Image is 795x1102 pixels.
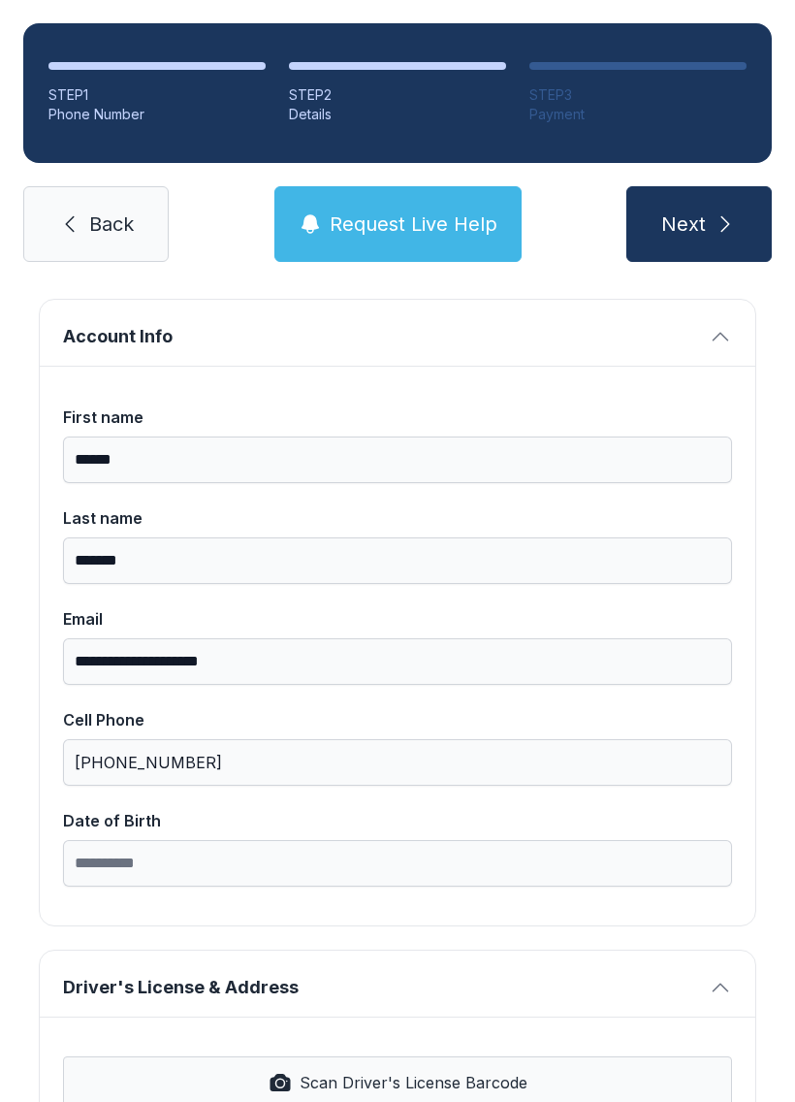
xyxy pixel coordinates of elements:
[63,638,732,685] input: Email
[63,607,732,631] div: Email
[63,405,732,429] div: First name
[63,537,732,584] input: Last name
[48,85,266,105] div: STEP 1
[63,840,732,887] input: Date of Birth
[63,708,732,731] div: Cell Phone
[300,1071,527,1094] span: Scan Driver's License Barcode
[63,323,701,350] span: Account Info
[63,506,732,530] div: Last name
[40,300,755,366] button: Account Info
[63,974,701,1001] span: Driver's License & Address
[529,85,747,105] div: STEP 3
[661,211,706,238] span: Next
[40,951,755,1017] button: Driver's License & Address
[289,105,506,124] div: Details
[63,739,732,786] input: Cell Phone
[48,105,266,124] div: Phone Number
[89,211,134,238] span: Back
[63,437,732,483] input: First name
[529,105,747,124] div: Payment
[63,809,732,832] div: Date of Birth
[289,85,506,105] div: STEP 2
[330,211,497,238] span: Request Live Help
